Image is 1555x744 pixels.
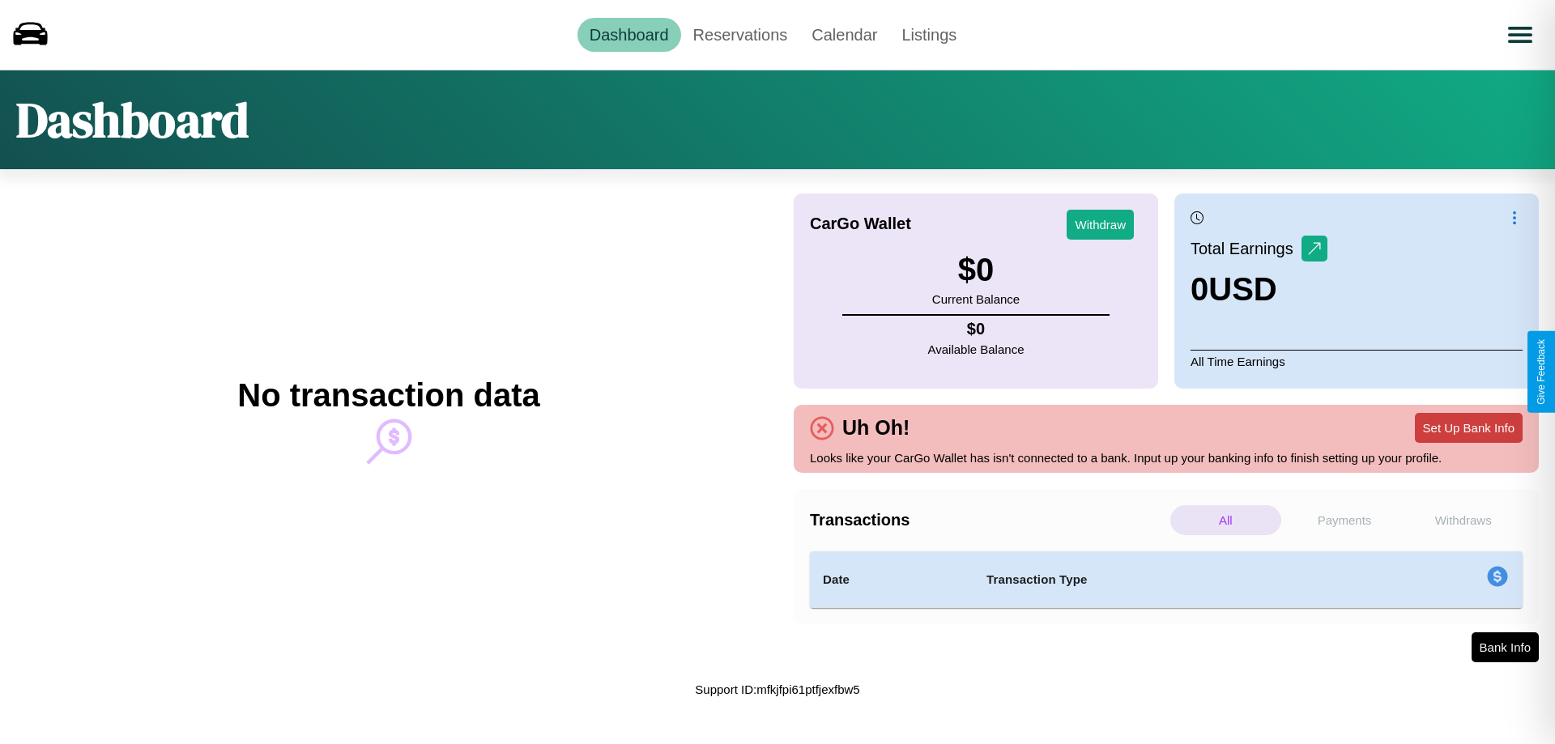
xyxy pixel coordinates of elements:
h4: Uh Oh! [834,416,918,440]
p: All [1170,505,1281,535]
table: simple table [810,551,1523,608]
button: Bank Info [1472,632,1539,662]
button: Withdraw [1067,210,1134,240]
h4: CarGo Wallet [810,215,911,233]
h3: $ 0 [932,252,1020,288]
button: Set Up Bank Info [1415,413,1523,443]
a: Calendar [799,18,889,52]
p: Looks like your CarGo Wallet has isn't connected to a bank. Input up your banking info to finish ... [810,447,1523,469]
h2: No transaction data [237,377,539,414]
h4: Transactions [810,511,1166,529]
p: Withdraws [1408,505,1519,535]
h1: Dashboard [16,87,249,153]
button: Open menu [1497,12,1543,57]
a: Dashboard [577,18,681,52]
p: Support ID: mfkjfpi61ptfjexfbw5 [695,678,859,700]
a: Listings [889,18,969,52]
p: All Time Earnings [1191,350,1523,372]
h4: Transaction Type [986,570,1354,589]
h3: 0 USD [1191,271,1327,308]
p: Current Balance [932,288,1020,310]
p: Payments [1289,505,1400,535]
p: Available Balance [928,338,1025,360]
h4: Date [823,570,961,589]
p: Total Earnings [1191,234,1302,263]
h4: $ 0 [928,320,1025,338]
div: Give Feedback [1536,339,1547,405]
a: Reservations [681,18,800,52]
